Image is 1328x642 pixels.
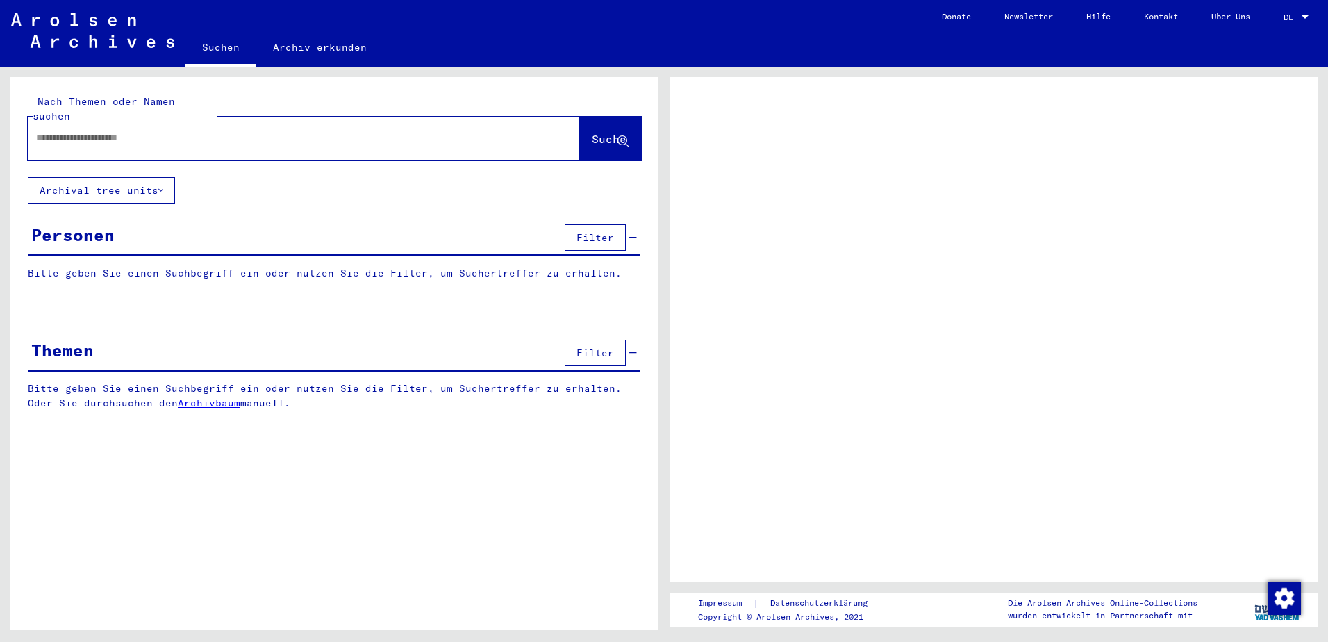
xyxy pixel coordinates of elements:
span: DE [1284,13,1299,22]
mat-label: Nach Themen oder Namen suchen [33,95,175,122]
img: Arolsen_neg.svg [11,13,174,48]
button: Filter [565,340,626,366]
p: wurden entwickelt in Partnerschaft mit [1008,609,1197,622]
button: Suche [580,117,641,160]
p: Bitte geben Sie einen Suchbegriff ein oder nutzen Sie die Filter, um Suchertreffer zu erhalten. O... [28,381,641,411]
a: Suchen [185,31,256,67]
div: | [698,596,884,611]
img: yv_logo.png [1252,592,1304,627]
div: Zustimmung ändern [1267,581,1300,614]
span: Suche [592,132,626,146]
a: Datenschutzerklärung [759,596,884,611]
p: Copyright © Arolsen Archives, 2021 [698,611,884,623]
p: Bitte geben Sie einen Suchbegriff ein oder nutzen Sie die Filter, um Suchertreffer zu erhalten. [28,266,640,281]
img: Zustimmung ändern [1268,582,1301,615]
span: Filter [576,347,614,359]
a: Archivbaum [178,397,240,409]
div: Personen [31,222,115,247]
button: Filter [565,224,626,251]
span: Filter [576,231,614,244]
a: Archiv erkunden [256,31,383,64]
div: Themen [31,338,94,363]
p: Die Arolsen Archives Online-Collections [1008,597,1197,609]
button: Archival tree units [28,177,175,204]
a: Impressum [698,596,753,611]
